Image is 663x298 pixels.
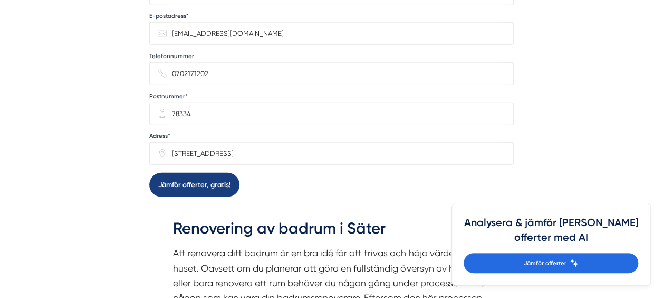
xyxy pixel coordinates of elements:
input: Postnummer [167,103,505,125]
input: Adress [167,143,505,164]
svg: Pin / Karta [158,149,167,159]
input: Telefonnummer [167,63,505,85]
h2: Renovering av badrum i Säter [173,218,489,246]
svg: Telefon [158,69,167,78]
button: Jämför offerter, gratis! [149,173,239,197]
input: E-postadress [167,23,505,44]
label: Telefonnummer [149,52,194,60]
h4: Analysera & jämför [PERSON_NAME] offerter med AI [464,216,638,253]
label: Adress* [149,132,170,140]
label: E-postadress* [149,12,189,20]
label: Postnummer* [149,92,188,100]
span: Jämför offerter [523,258,566,268]
a: Jämför offerter [464,253,638,273]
